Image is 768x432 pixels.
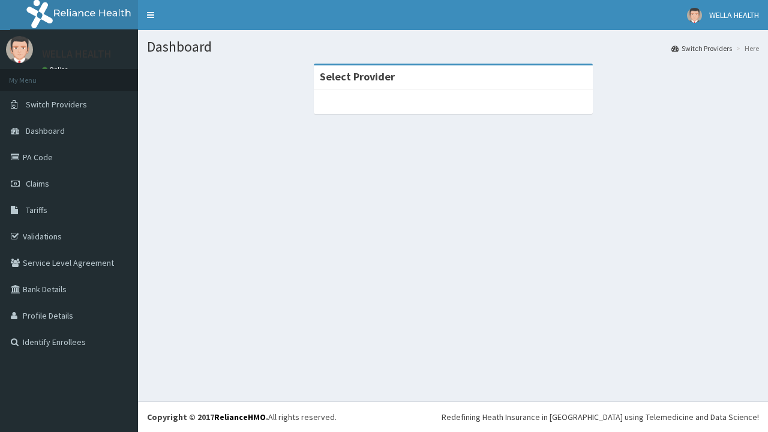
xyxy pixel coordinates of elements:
a: Online [42,65,71,74]
a: RelianceHMO [214,412,266,422]
img: User Image [6,36,33,63]
p: WELLA HEALTH [42,49,112,59]
img: User Image [687,8,702,23]
footer: All rights reserved. [138,401,768,432]
span: WELLA HEALTH [709,10,759,20]
span: Dashboard [26,125,65,136]
span: Tariffs [26,205,47,215]
a: Switch Providers [671,43,732,53]
li: Here [733,43,759,53]
strong: Copyright © 2017 . [147,412,268,422]
span: Claims [26,178,49,189]
div: Redefining Heath Insurance in [GEOGRAPHIC_DATA] using Telemedicine and Data Science! [442,411,759,423]
strong: Select Provider [320,70,395,83]
span: Switch Providers [26,99,87,110]
h1: Dashboard [147,39,759,55]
